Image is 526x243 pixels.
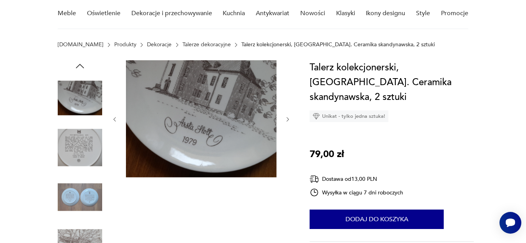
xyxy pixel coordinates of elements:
div: Dostawa od 13,00 PLN [310,174,403,184]
div: Wysyłka w ciągu 7 dni roboczych [310,188,403,197]
a: Dekoracje [147,42,172,48]
img: Zdjęcie produktu Talerz kolekcjonerski, Gustavsberg. Ceramika skandynawska, 2 sztuki [58,126,102,170]
a: Produkty [114,42,136,48]
img: Ikona dostawy [310,174,319,184]
div: Unikat - tylko jedna sztuka! [310,110,388,122]
iframe: Smartsupp widget button [499,212,521,234]
h1: Talerz kolekcjonerski, [GEOGRAPHIC_DATA]. Ceramika skandynawska, 2 sztuki [310,60,474,105]
img: Zdjęcie produktu Talerz kolekcjonerski, Gustavsberg. Ceramika skandynawska, 2 sztuki [126,60,276,177]
p: 79,00 zł [310,147,344,162]
img: Zdjęcie produktu Talerz kolekcjonerski, Gustavsberg. Ceramika skandynawska, 2 sztuki [58,76,102,120]
button: Dodaj do koszyka [310,210,444,229]
img: Ikona diamentu [313,113,320,120]
a: [DOMAIN_NAME] [58,42,103,48]
img: Zdjęcie produktu Talerz kolekcjonerski, Gustavsberg. Ceramika skandynawska, 2 sztuki [58,175,102,219]
a: Talerze dekoracyjne [182,42,231,48]
p: Talerz kolekcjonerski, [GEOGRAPHIC_DATA]. Ceramika skandynawska, 2 sztuki [241,42,435,48]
